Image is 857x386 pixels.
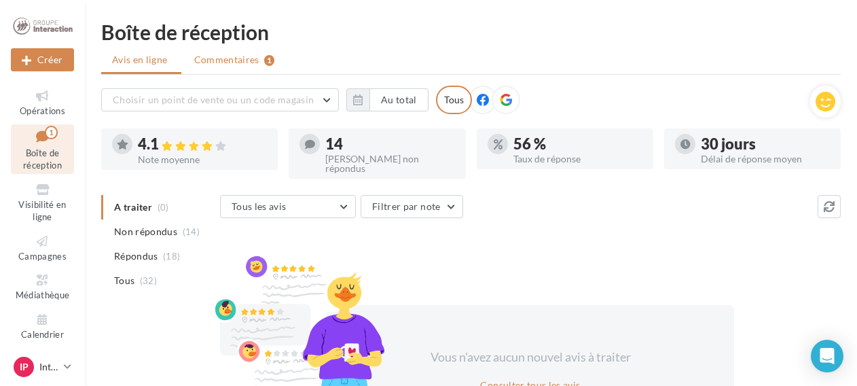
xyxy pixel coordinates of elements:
[114,249,158,263] span: Répondus
[701,154,830,164] div: Délai de réponse moyen
[11,124,74,174] a: Boîte de réception1
[183,226,200,237] span: (14)
[101,88,339,111] button: Choisir un point de vente ou un code magasin
[701,137,830,152] div: 30 jours
[20,105,65,116] span: Opérations
[11,179,74,226] a: Visibilité en ligne
[325,154,454,173] div: [PERSON_NAME] non répondus
[18,251,67,262] span: Campagnes
[414,349,647,366] div: Vous n'avez aucun nouvel avis à traiter
[220,195,356,218] button: Tous les avis
[101,22,841,42] div: Boîte de réception
[346,88,428,111] button: Au total
[361,195,463,218] button: Filtrer par note
[21,329,64,340] span: Calendrier
[513,137,642,152] div: 56 %
[39,360,58,374] p: Interaction PLOERMEL
[114,274,134,287] span: Tous
[138,137,267,152] div: 4.1
[232,200,287,212] span: Tous les avis
[11,48,74,71] div: Nouvelle campagne
[369,88,428,111] button: Au total
[16,289,70,300] span: Médiathèque
[11,270,74,303] a: Médiathèque
[11,48,74,71] button: Créer
[11,309,74,343] a: Calendrier
[138,155,267,164] div: Note moyenne
[325,137,454,152] div: 14
[11,86,74,119] a: Opérations
[140,275,157,286] span: (32)
[113,94,314,105] span: Choisir un point de vente ou un code magasin
[163,251,180,262] span: (18)
[264,55,274,66] div: 1
[11,354,74,380] a: IP Interaction PLOERMEL
[194,53,259,67] span: Commentaires
[114,225,177,239] span: Non répondus
[11,231,74,264] a: Campagnes
[23,147,62,171] span: Boîte de réception
[513,154,642,164] div: Taux de réponse
[436,86,472,114] div: Tous
[18,199,66,223] span: Visibilité en ligne
[45,126,58,139] div: 1
[811,340,843,372] div: Open Intercom Messenger
[20,360,29,374] span: IP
